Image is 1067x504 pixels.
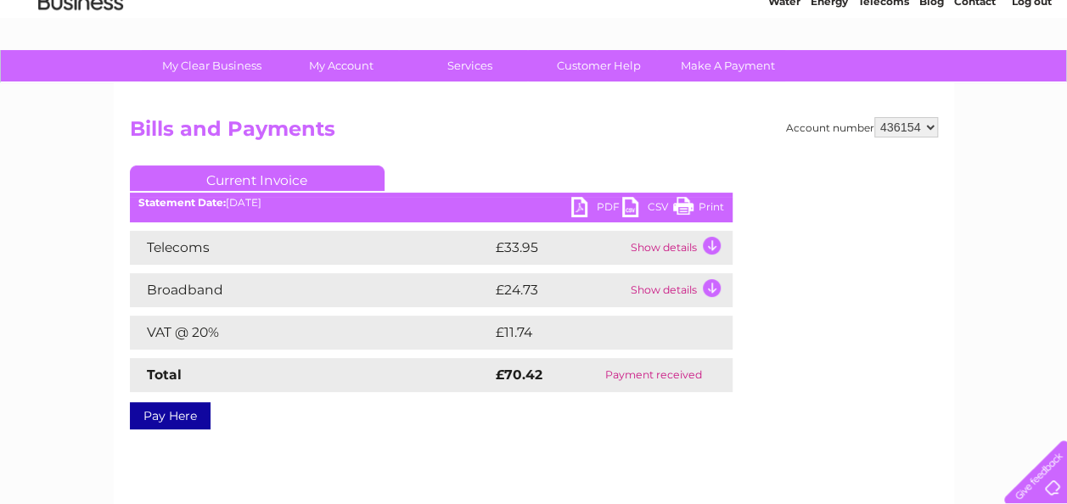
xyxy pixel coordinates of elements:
[658,50,798,81] a: Make A Payment
[858,72,909,85] a: Telecoms
[133,9,935,82] div: Clear Business is a trading name of Verastar Limited (registered in [GEOGRAPHIC_DATA] No. 3667643...
[574,358,732,392] td: Payment received
[786,117,938,137] div: Account number
[491,273,626,307] td: £24.73
[496,367,542,383] strong: £70.42
[1011,72,1051,85] a: Log out
[130,165,385,191] a: Current Invoice
[130,273,491,307] td: Broadband
[811,72,848,85] a: Energy
[673,197,724,221] a: Print
[622,197,673,221] a: CSV
[571,197,622,221] a: PDF
[130,402,211,429] a: Pay Here
[491,316,694,350] td: £11.74
[138,196,226,209] b: Statement Date:
[130,231,491,265] td: Telecoms
[130,316,491,350] td: VAT @ 20%
[37,44,124,96] img: logo.png
[626,231,733,265] td: Show details
[529,50,669,81] a: Customer Help
[491,231,626,265] td: £33.95
[400,50,540,81] a: Services
[271,50,411,81] a: My Account
[142,50,282,81] a: My Clear Business
[130,197,733,209] div: [DATE]
[147,367,182,383] strong: Total
[130,117,938,149] h2: Bills and Payments
[954,72,996,85] a: Contact
[919,72,944,85] a: Blog
[747,8,864,30] a: 0333 014 3131
[626,273,733,307] td: Show details
[768,72,800,85] a: Water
